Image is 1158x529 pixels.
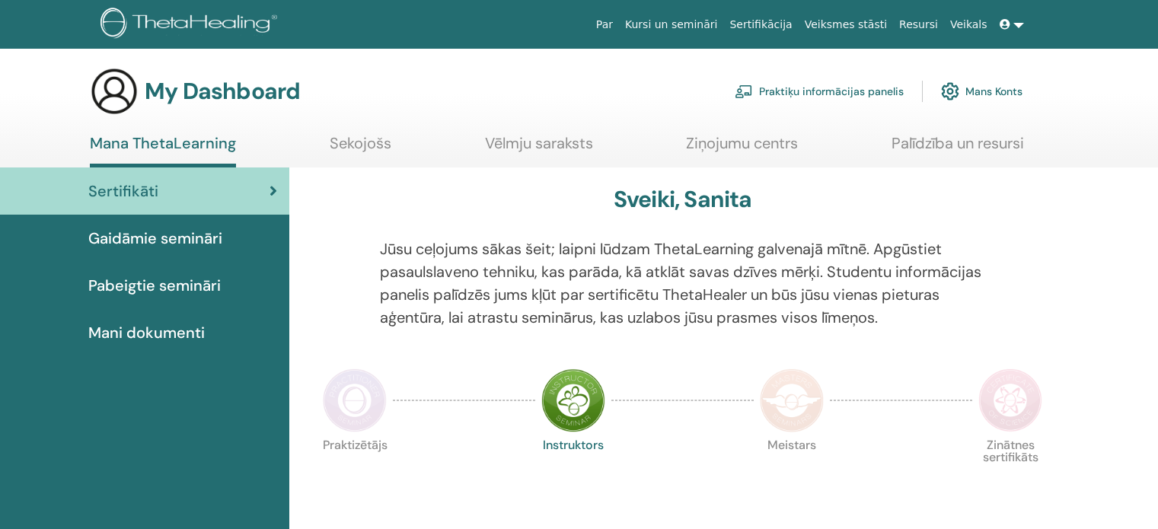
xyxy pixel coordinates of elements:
[735,84,753,98] img: chalkboard-teacher.svg
[590,11,619,39] a: Par
[88,180,158,202] span: Sertifikāti
[941,78,959,104] img: cog.svg
[614,186,752,213] h3: Sveiki, Sanita
[686,134,798,164] a: Ziņojumu centrs
[893,11,944,39] a: Resursi
[723,11,798,39] a: Sertifikācija
[88,321,205,344] span: Mani dokumenti
[330,134,391,164] a: Sekojošs
[90,134,236,167] a: Mana ThetaLearning
[760,368,824,432] img: Master
[799,11,893,39] a: Veiksmes stāsti
[100,8,282,42] img: logo.png
[619,11,723,39] a: Kursi un semināri
[323,368,387,432] img: Practitioner
[380,237,986,329] p: Jūsu ceļojums sākas šeit; laipni lūdzam ThetaLearning galvenajā mītnē. Apgūstiet pasaulslaveno te...
[892,134,1024,164] a: Palīdzība un resursi
[323,439,387,503] p: Praktizētājs
[541,439,605,503] p: Instruktors
[88,274,221,297] span: Pabeigtie semināri
[145,78,300,105] h3: My Dashboard
[978,439,1042,503] p: Zinātnes sertifikāts
[944,11,994,39] a: Veikals
[90,67,139,116] img: generic-user-icon.jpg
[735,75,904,108] a: Praktiķu informācijas panelis
[88,227,222,250] span: Gaidāmie semināri
[485,134,593,164] a: Vēlmju saraksts
[941,75,1022,108] a: Mans Konts
[760,439,824,503] p: Meistars
[541,368,605,432] img: Instructor
[978,368,1042,432] img: Certificate of Science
